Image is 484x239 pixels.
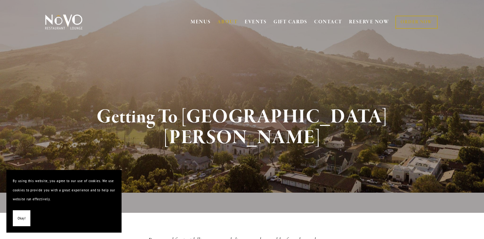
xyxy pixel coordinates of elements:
h1: Getting To [GEOGRAPHIC_DATA][PERSON_NAME] [56,107,429,148]
a: CONTACT [314,16,342,28]
img: Novo Restaurant &amp; Lounge [44,14,84,30]
a: EVENTS [245,19,267,25]
a: ABOUT [217,19,238,25]
section: Cookie banner [6,170,122,233]
button: Okay! [13,210,30,227]
a: RESERVE NOW [349,16,389,28]
span: Okay! [18,214,26,223]
a: MENUS [191,19,211,25]
p: By using this website, you agree to our use of cookies. We use cookies to provide you with a grea... [13,176,115,204]
a: GIFT CARDS [274,16,307,28]
a: ORDER NOW [395,16,437,29]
